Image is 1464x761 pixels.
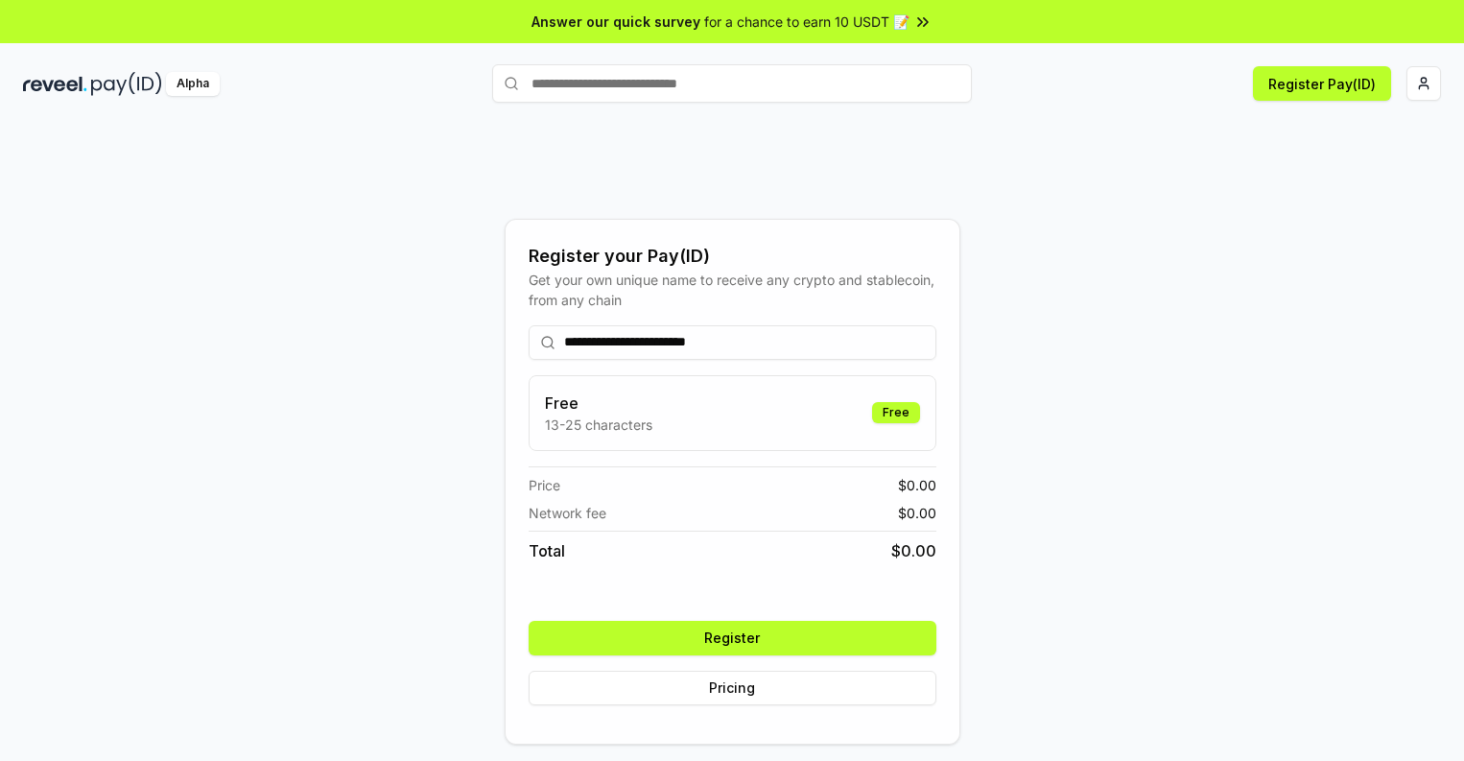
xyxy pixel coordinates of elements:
[529,539,565,562] span: Total
[531,12,700,32] span: Answer our quick survey
[898,503,936,523] span: $ 0.00
[166,72,220,96] div: Alpha
[545,415,652,435] p: 13-25 characters
[529,475,560,495] span: Price
[529,503,606,523] span: Network fee
[898,475,936,495] span: $ 0.00
[891,539,936,562] span: $ 0.00
[529,243,936,270] div: Register your Pay(ID)
[529,621,936,655] button: Register
[872,402,920,423] div: Free
[545,392,652,415] h3: Free
[1253,66,1391,101] button: Register Pay(ID)
[704,12,909,32] span: for a chance to earn 10 USDT 📝
[529,270,936,310] div: Get your own unique name to receive any crypto and stablecoin, from any chain
[529,671,936,705] button: Pricing
[91,72,162,96] img: pay_id
[23,72,87,96] img: reveel_dark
